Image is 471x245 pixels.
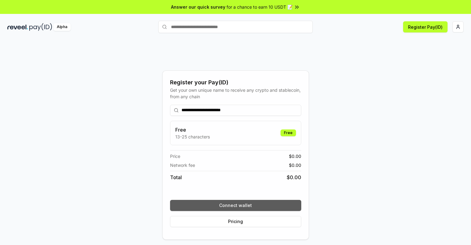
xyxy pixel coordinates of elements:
[171,4,225,10] span: Answer our quick survey
[175,126,210,133] h3: Free
[29,23,52,31] img: pay_id
[227,4,293,10] span: for a chance to earn 10 USDT 📝
[170,78,301,87] div: Register your Pay(ID)
[170,174,182,181] span: Total
[403,21,448,32] button: Register Pay(ID)
[170,153,180,159] span: Price
[170,216,301,227] button: Pricing
[170,200,301,211] button: Connect wallet
[281,129,296,136] div: Free
[287,174,301,181] span: $ 0.00
[170,162,195,168] span: Network fee
[53,23,71,31] div: Alpha
[175,133,210,140] p: 13-25 characters
[289,162,301,168] span: $ 0.00
[289,153,301,159] span: $ 0.00
[170,87,301,100] div: Get your own unique name to receive any crypto and stablecoin, from any chain
[7,23,28,31] img: reveel_dark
